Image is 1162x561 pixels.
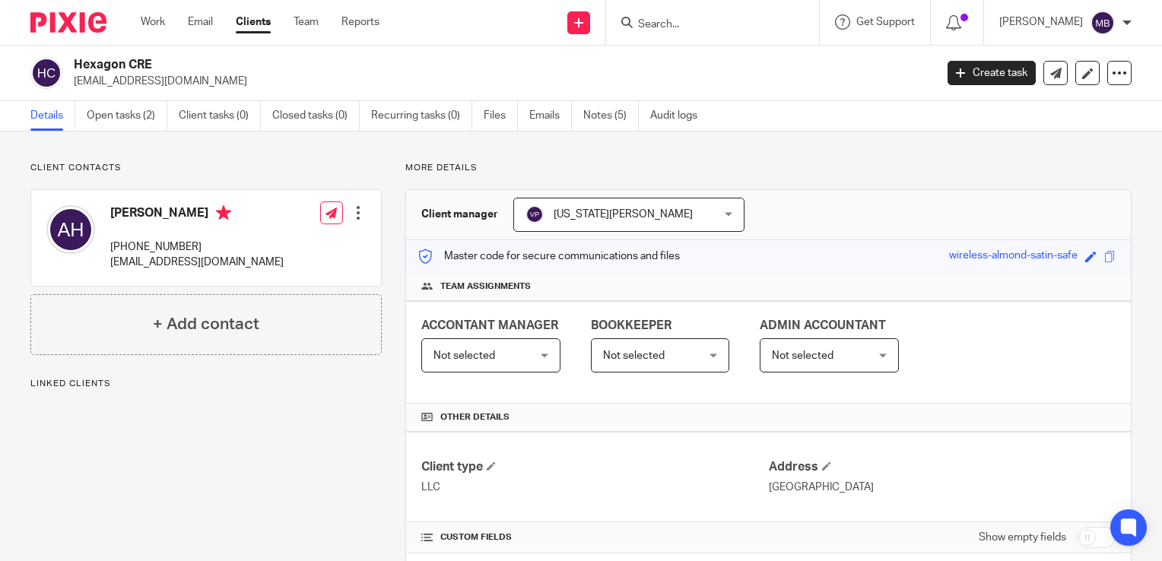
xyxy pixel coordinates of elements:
[87,101,167,131] a: Open tasks (2)
[603,350,665,361] span: Not selected
[30,162,382,174] p: Client contacts
[949,248,1078,265] div: wireless-almond-satin-safe
[46,205,95,254] img: svg%3E
[294,14,319,30] a: Team
[421,319,558,331] span: ACCONTANT MANAGER
[525,205,544,223] img: svg%3E
[760,319,886,331] span: ADMIN ACCOUNTANT
[856,17,915,27] span: Get Support
[30,378,382,390] p: Linked clients
[371,101,472,131] a: Recurring tasks (0)
[153,312,259,336] h4: + Add contact
[74,57,754,73] h2: Hexagon CRE
[110,205,284,224] h4: [PERSON_NAME]
[216,205,231,220] i: Primary
[272,101,360,131] a: Closed tasks (0)
[179,101,261,131] a: Client tasks (0)
[637,18,773,32] input: Search
[110,239,284,255] p: [PHONE_NUMBER]
[591,319,671,331] span: BOOKKEEPER
[440,280,531,293] span: Team assignments
[405,162,1132,174] p: More details
[417,249,680,264] p: Master code for secure communications and files
[30,57,62,89] img: svg%3E
[30,12,106,33] img: Pixie
[772,350,833,361] span: Not selected
[30,101,75,131] a: Details
[341,14,379,30] a: Reports
[433,350,495,361] span: Not selected
[440,411,510,423] span: Other details
[110,255,284,270] p: [EMAIL_ADDRESS][DOMAIN_NAME]
[421,459,768,475] h4: Client type
[554,209,693,220] span: [US_STATE][PERSON_NAME]
[421,531,768,544] h4: CUSTOM FIELDS
[1091,11,1115,35] img: svg%3E
[999,14,1083,30] p: [PERSON_NAME]
[769,480,1116,495] p: [GEOGRAPHIC_DATA]
[583,101,639,131] a: Notes (5)
[948,61,1036,85] a: Create task
[188,14,213,30] a: Email
[769,459,1116,475] h4: Address
[979,530,1066,545] label: Show empty fields
[421,207,498,222] h3: Client manager
[141,14,165,30] a: Work
[74,74,925,89] p: [EMAIL_ADDRESS][DOMAIN_NAME]
[529,101,572,131] a: Emails
[650,101,709,131] a: Audit logs
[236,14,271,30] a: Clients
[484,101,518,131] a: Files
[421,480,768,495] p: LLC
